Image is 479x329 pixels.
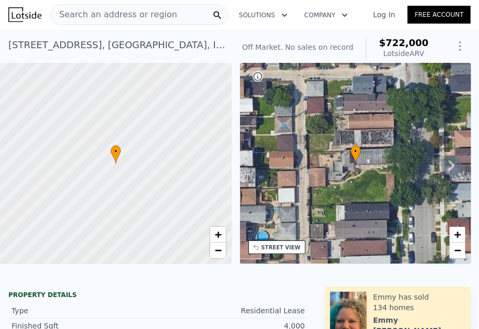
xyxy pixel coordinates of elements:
[214,244,221,257] span: −
[450,227,465,243] a: Zoom in
[361,9,408,20] a: Log In
[210,227,226,243] a: Zoom in
[351,145,361,163] div: •
[214,228,221,241] span: +
[242,42,353,52] div: Off Market. No sales on record
[210,243,226,258] a: Zoom out
[450,36,471,57] button: Show Options
[12,305,158,316] div: Type
[231,6,296,25] button: Solutions
[408,6,471,24] a: Free Account
[8,38,225,52] div: [STREET_ADDRESS] , [GEOGRAPHIC_DATA] , IL 60616
[8,7,41,22] img: Lotside
[296,6,356,25] button: Company
[379,48,429,59] div: Lotside ARV
[51,8,177,21] span: Search an address or region
[111,145,121,163] div: •
[454,228,461,241] span: +
[373,292,465,313] div: Emmy has sold 134 homes
[454,244,461,257] span: −
[158,305,305,316] div: Residential Lease
[379,37,429,48] span: $722,000
[111,147,121,156] span: •
[450,243,465,258] a: Zoom out
[262,244,301,251] div: STREET VIEW
[351,147,361,156] span: •
[8,291,308,299] div: Property details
